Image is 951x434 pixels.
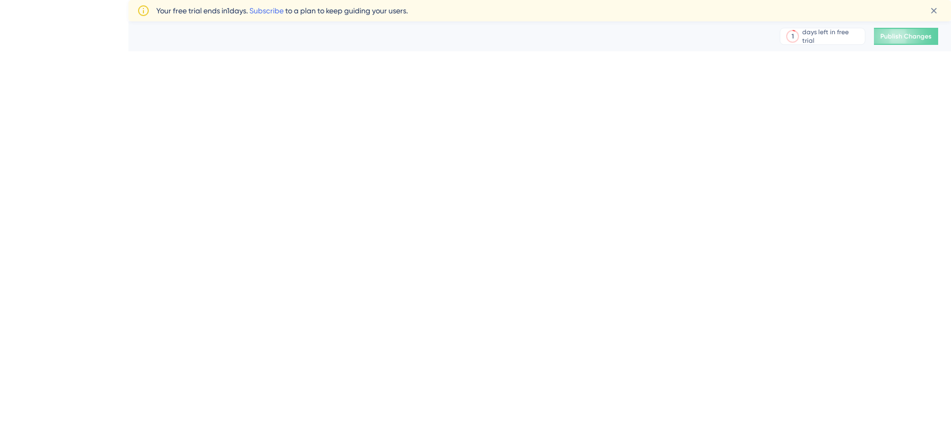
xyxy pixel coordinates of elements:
span: Your free trial ends in 1 days. to a plan to keep guiding your users. [156,4,408,17]
button: Publish Changes [874,28,938,45]
span: Publish Changes [880,32,932,41]
div: 1 [792,32,794,41]
a: Subscribe [249,6,284,15]
div: days left in free trial [802,28,862,45]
